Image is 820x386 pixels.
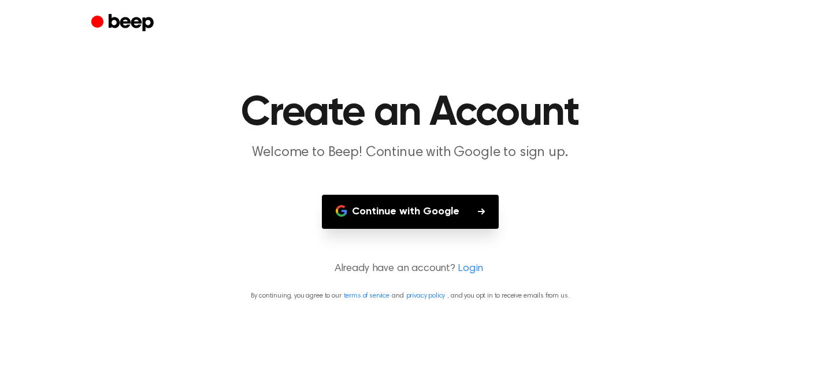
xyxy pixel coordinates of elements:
[91,12,157,35] a: Beep
[188,143,632,162] p: Welcome to Beep! Continue with Google to sign up.
[14,291,806,301] p: By continuing, you agree to our and , and you opt in to receive emails from us.
[14,261,806,277] p: Already have an account?
[114,92,706,134] h1: Create an Account
[406,292,446,299] a: privacy policy
[458,261,483,277] a: Login
[344,292,389,299] a: terms of service
[322,195,499,229] button: Continue with Google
